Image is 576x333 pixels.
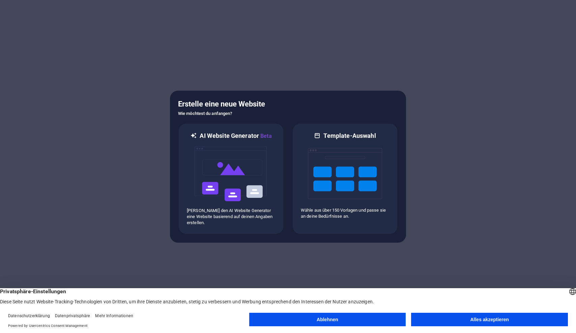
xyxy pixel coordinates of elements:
div: Template-AuswahlWähle aus über 150 Vorlagen und passe sie an deine Bedürfnisse an. [292,123,398,235]
h5: Erstelle eine neue Website [178,99,398,110]
p: Wähle aus über 150 Vorlagen und passe sie an deine Bedürfnisse an. [301,207,389,219]
p: [PERSON_NAME] den AI Website Generator eine Website basierend auf deinen Angaben erstellen. [187,208,275,226]
div: AI Website GeneratorBetaai[PERSON_NAME] den AI Website Generator eine Website basierend auf deine... [178,123,284,235]
h6: Template-Auswahl [323,132,376,140]
span: Beta [259,133,272,139]
img: ai [194,140,268,208]
h6: AI Website Generator [200,132,271,140]
h6: Wie möchtest du anfangen? [178,110,398,118]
